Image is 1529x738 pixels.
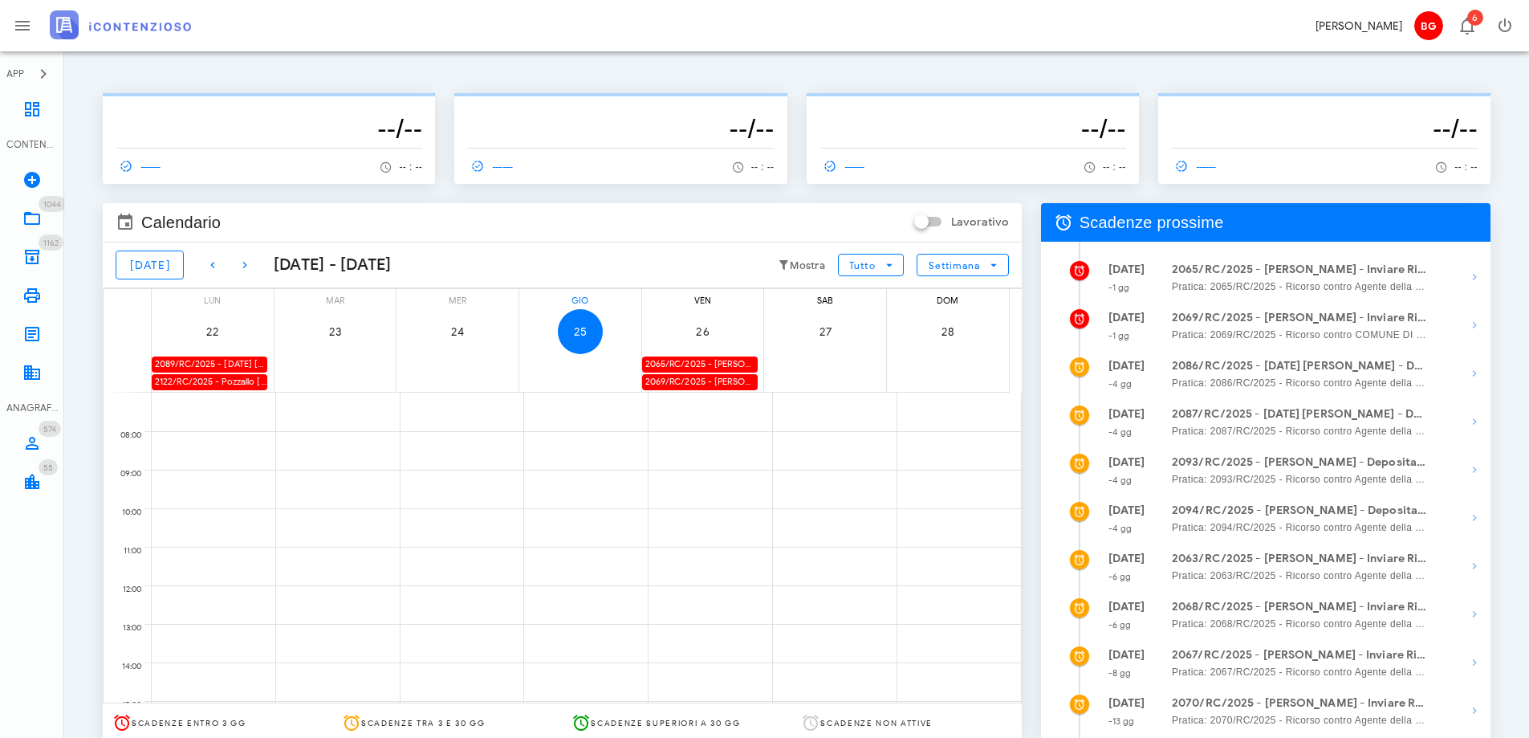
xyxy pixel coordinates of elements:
button: Mostra dettagli [1458,309,1490,341]
span: 27 [803,325,848,339]
p: -------------- [819,100,1126,112]
div: 2089/RC/2025 - [DATE] [PERSON_NAME] - Inviare Ricorso [152,357,267,372]
strong: 2086/RC/2025 - [DATE] [PERSON_NAME] - Deposita la Costituzione in [GEOGRAPHIC_DATA] [1172,357,1427,375]
div: 2122/RC/2025 - Pozzallo [PERSON_NAME] Srl - Inviare Ricorso [152,374,267,389]
strong: [DATE] [1108,359,1145,373]
div: [DATE] - [DATE] [261,253,392,277]
span: 23 [313,325,358,339]
p: -------------- [467,100,774,112]
button: Mostra dettagli [1458,550,1490,582]
a: ------ [1171,155,1224,177]
strong: 2094/RC/2025 - [PERSON_NAME] - Deposita la Costituzione in [GEOGRAPHIC_DATA] [1172,502,1427,520]
div: ANAGRAFICA [6,401,58,415]
span: ------ [1171,159,1218,173]
small: -6 gg [1108,571,1132,582]
strong: [DATE] [1108,407,1145,421]
span: -- : -- [1454,161,1478,173]
strong: 2069/RC/2025 - [PERSON_NAME] - Inviare Ricorso [1172,309,1427,327]
button: Mostra dettagli [1458,406,1490,438]
button: Mostra dettagli [1458,598,1490,630]
strong: 2065/RC/2025 - [PERSON_NAME] - Inviare Ricorso [1172,261,1427,279]
h3: --/-- [1171,112,1478,145]
div: CONTENZIOSO [6,137,58,152]
span: Pratica: 2094/RC/2025 - Ricorso contro Agente della Riscossione - prov. di Ragusa, Consorzio Di B... [1172,520,1427,536]
span: Pratica: 2086/RC/2025 - Ricorso contro Agente della Riscossione - prov. di Ragusa, Consorzio Di B... [1172,375,1427,391]
span: Tutto [848,259,875,271]
div: 08:00 [104,426,144,444]
span: Distintivo [39,196,66,212]
span: 24 [435,325,480,339]
strong: 2068/RC/2025 - [PERSON_NAME] - Inviare Ricorso [1172,598,1427,616]
button: 24 [435,309,480,354]
p: -------------- [116,100,422,112]
h3: --/-- [819,112,1126,145]
h3: --/-- [116,112,422,145]
div: 13:00 [104,619,144,637]
span: Pratica: 2087/RC/2025 - Ricorso contro Agente della Riscossione - prov. di Ragusa, Consorzio Di B... [1172,423,1427,439]
span: Pratica: 2065/RC/2025 - Ricorso contro Agente della Riscossione - prov. di [GEOGRAPHIC_DATA] [1172,279,1427,295]
small: -4 gg [1108,475,1133,486]
strong: 2067/RC/2025 - [PERSON_NAME] - Inviare Ricorso [1172,646,1427,664]
span: ------ [467,159,514,173]
strong: 2070/RC/2025 - [PERSON_NAME] - Inviare Ricorso [1172,695,1427,712]
div: ven [642,289,764,309]
label: Lavorativo [951,214,1009,230]
strong: [DATE] [1108,552,1145,565]
a: ------ [819,155,872,177]
strong: [DATE] [1108,263,1145,276]
button: 22 [190,309,235,354]
div: 2069/RC/2025 - [PERSON_NAME] - Inviare Ricorso [642,374,758,389]
strong: [DATE] [1108,696,1145,710]
strong: 2093/RC/2025 - [PERSON_NAME] - Deposita la Costituzione in Giudizio [1172,454,1427,471]
small: -4 gg [1108,378,1133,389]
a: ------ [116,155,169,177]
button: Distintivo [1447,6,1486,45]
span: Scadenze non attive [820,718,933,728]
span: 574 [43,424,56,434]
div: 15:00 [104,696,144,714]
span: -- : -- [1103,161,1126,173]
span: Distintivo [1467,10,1483,26]
small: -1 gg [1108,330,1130,341]
span: Distintivo [39,421,61,437]
img: logo-text-2x.png [50,10,191,39]
button: 28 [925,309,970,354]
strong: [DATE] [1108,504,1145,517]
span: Pratica: 2063/RC/2025 - Ricorso contro Agente della Riscossione - prov. di [GEOGRAPHIC_DATA] [1172,568,1427,584]
div: [PERSON_NAME] [1316,18,1402,35]
span: Pratica: 2068/RC/2025 - Ricorso contro Agente della Riscossione - prov. di [GEOGRAPHIC_DATA] [1172,616,1427,632]
div: 10:00 [104,504,144,521]
span: Scadenze prossime [1080,210,1224,235]
div: 09:00 [104,465,144,483]
div: sab [764,289,886,309]
div: 14:00 [104,658,144,675]
span: 1044 [43,199,61,210]
div: 2065/RC/2025 - [PERSON_NAME] - Inviare Ricorso [642,357,758,372]
span: -- : -- [399,161,422,173]
strong: [DATE] [1108,311,1145,324]
small: -8 gg [1108,667,1132,679]
div: dom [887,289,1009,309]
strong: [DATE] [1108,600,1145,614]
small: -13 gg [1108,716,1135,727]
div: lun [152,289,274,309]
button: BG [1409,6,1447,45]
span: Distintivo [39,234,63,251]
strong: [DATE] [1108,648,1145,662]
span: ------ [116,159,162,173]
button: 26 [681,309,726,354]
span: 25 [558,325,603,339]
div: 11:00 [104,542,144,560]
button: Mostra dettagli [1458,646,1490,679]
span: [DATE] [129,259,170,272]
span: 55 [43,463,53,473]
p: -------------- [1171,100,1478,112]
small: -4 gg [1108,523,1133,534]
strong: 2063/RC/2025 - [PERSON_NAME] - Inviare Ricorso [1172,550,1427,568]
span: 22 [190,325,235,339]
button: Mostra dettagli [1458,261,1490,293]
div: mer [396,289,518,309]
button: 23 [313,309,358,354]
span: Scadenze superiori a 30 gg [591,718,740,728]
div: mar [274,289,396,309]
